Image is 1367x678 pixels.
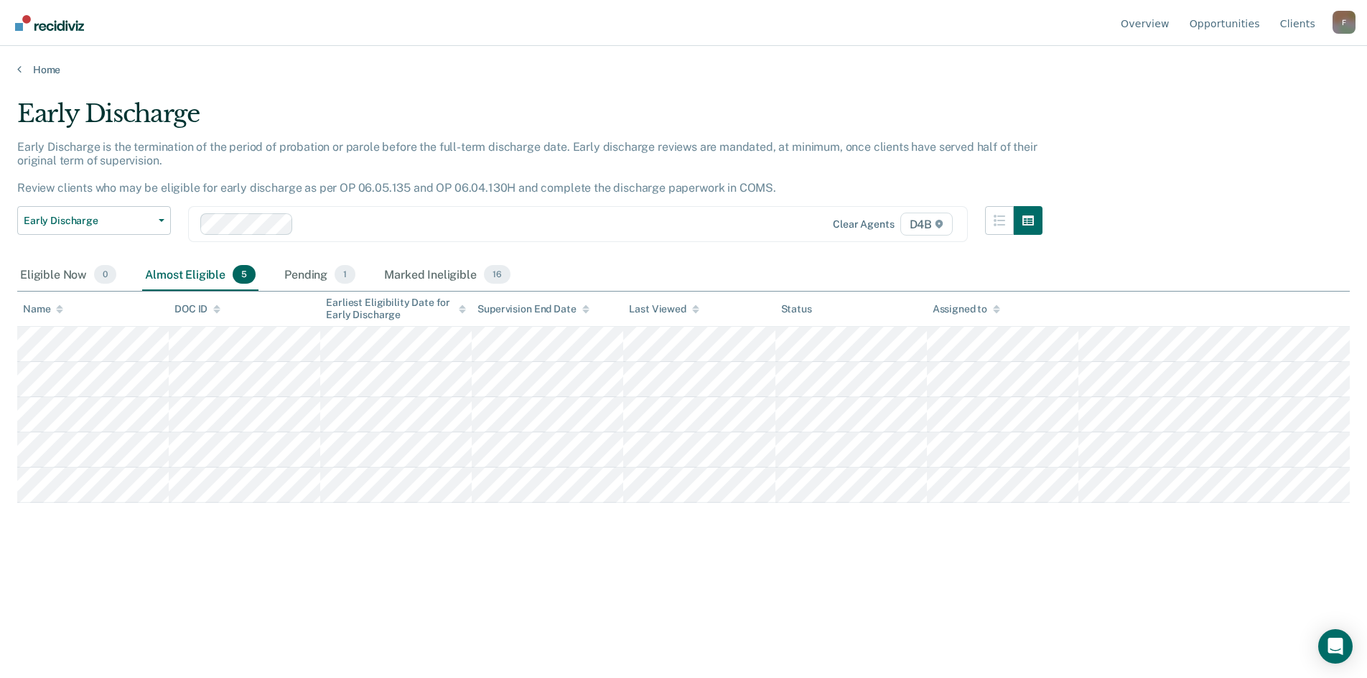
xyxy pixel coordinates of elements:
[142,259,258,291] div: Almost Eligible5
[833,218,894,231] div: Clear agents
[281,259,358,291] div: Pending1
[17,259,119,291] div: Eligible Now0
[15,15,84,31] img: Recidiviz
[24,215,153,227] span: Early Discharge
[1333,11,1356,34] div: F
[174,303,220,315] div: DOC ID
[17,99,1042,140] div: Early Discharge
[900,213,953,236] span: D4B
[23,303,63,315] div: Name
[781,303,812,315] div: Status
[335,265,355,284] span: 1
[484,265,510,284] span: 16
[17,63,1350,76] a: Home
[629,303,699,315] div: Last Viewed
[17,206,171,235] button: Early Discharge
[1333,11,1356,34] button: Profile dropdown button
[381,259,513,291] div: Marked Ineligible16
[233,265,256,284] span: 5
[933,303,1000,315] div: Assigned to
[94,265,116,284] span: 0
[326,297,466,321] div: Earliest Eligibility Date for Early Discharge
[17,140,1037,195] p: Early Discharge is the termination of the period of probation or parole before the full-term disc...
[1318,629,1353,664] div: Open Intercom Messenger
[477,303,589,315] div: Supervision End Date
